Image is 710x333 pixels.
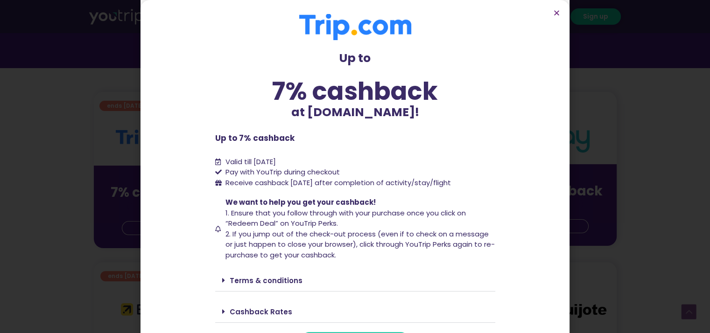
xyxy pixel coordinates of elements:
div: 7% cashback [215,79,495,104]
a: Cashback Rates [230,307,292,317]
span: We want to help you get your cashback! [225,197,376,207]
a: Terms & conditions [230,276,302,285]
div: Terms & conditions [215,270,495,291]
p: at [DOMAIN_NAME]! [215,104,495,121]
span: Pay with YouTrip during checkout [223,167,340,178]
span: Receive cashback [DATE] after completion of activity/stay/flight [225,178,451,187]
div: Cashback Rates [215,301,495,323]
span: Valid till [DATE] [225,157,276,166]
span: 1. Ensure that you follow through with your purchase once you click on “Redeem Deal” on YouTrip P... [225,208,466,229]
p: Up to [215,49,495,67]
b: Up to 7% cashback [215,132,295,144]
span: 2. If you jump out of the check-out process (even if to check on a message or just happen to clos... [225,229,495,260]
a: Close [553,9,560,16]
